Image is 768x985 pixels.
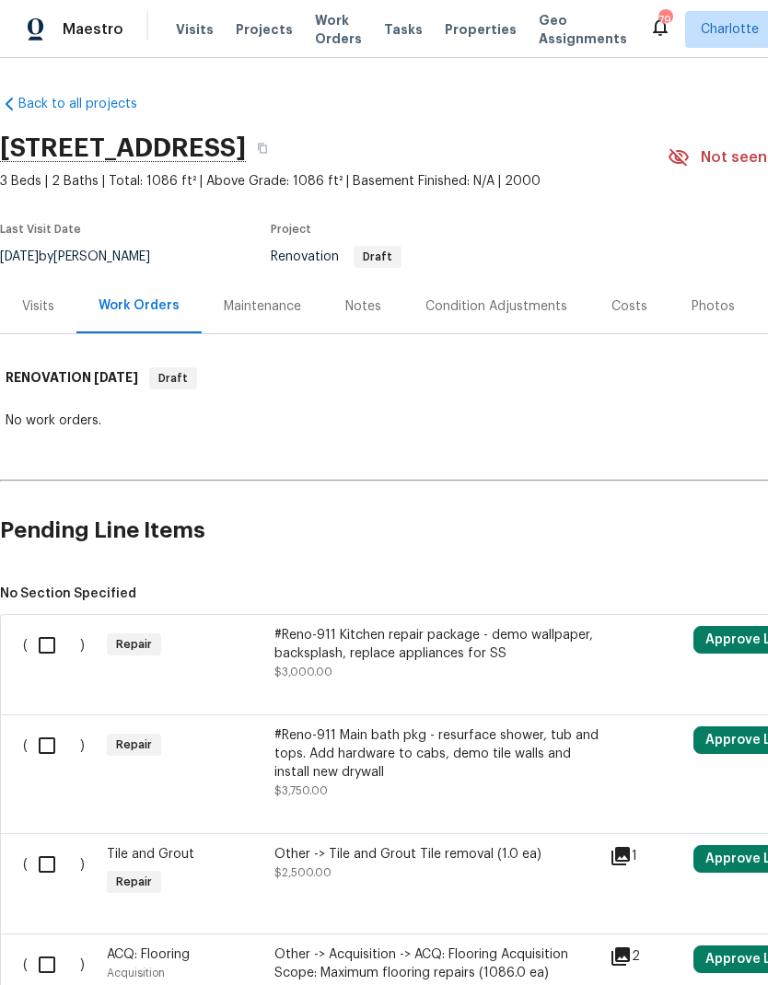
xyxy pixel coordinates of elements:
[610,845,682,867] div: 1
[274,626,599,663] div: #Reno-911 Kitchen repair package - demo wallpaper, backsplash, replace appliances for SS
[107,968,165,979] span: Acquisition
[224,297,301,316] div: Maintenance
[274,726,599,782] div: #Reno-911 Main bath pkg - resurface shower, tub and tops. Add hardware to cabs, demo tile walls a...
[271,250,401,263] span: Renovation
[315,11,362,48] span: Work Orders
[610,945,682,968] div: 2
[109,736,159,754] span: Repair
[107,848,194,861] span: Tile and Grout
[6,367,138,389] h6: RENOVATION
[384,23,423,36] span: Tasks
[17,840,101,906] div: ( )
[63,20,123,39] span: Maestro
[425,297,567,316] div: Condition Adjustments
[109,635,159,654] span: Repair
[274,845,599,863] div: Other -> Tile and Grout Tile removal (1.0 ea)
[701,20,759,39] span: Charlotte
[17,721,101,805] div: ( )
[274,867,332,878] span: $2,500.00
[692,297,735,316] div: Photos
[274,785,328,796] span: $3,750.00
[17,620,101,687] div: ( )
[99,296,180,315] div: Work Orders
[22,297,54,316] div: Visits
[539,11,627,48] span: Geo Assignments
[107,948,190,961] span: ACQ: Flooring
[355,251,400,262] span: Draft
[176,20,214,39] span: Visits
[445,20,517,39] span: Properties
[271,224,311,235] span: Project
[274,945,599,982] div: Other -> Acquisition -> ACQ: Flooring Acquisition Scope: Maximum flooring repairs (1086.0 ea)
[236,20,293,39] span: Projects
[151,369,195,388] span: Draft
[94,371,138,384] span: [DATE]
[274,666,332,678] span: $3,000.00
[246,132,279,165] button: Copy Address
[611,297,647,316] div: Costs
[109,873,159,891] span: Repair
[345,297,381,316] div: Notes
[658,11,671,29] div: 79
